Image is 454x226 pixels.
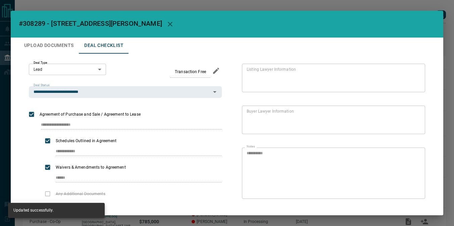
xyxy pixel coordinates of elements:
[54,138,118,144] span: Schedules Outlined in Agreement
[210,65,222,76] button: edit
[29,64,106,75] div: Lead
[34,83,49,88] label: Deal Status
[247,109,418,131] textarea: text field
[56,147,208,156] input: checklist input
[41,121,208,129] input: checklist input
[13,205,54,216] div: Updated successfully.
[38,111,142,117] span: Agreement of Purchase and Sale / Agreement to Lease
[247,151,418,196] textarea: text field
[247,67,418,90] textarea: text field
[247,145,255,149] label: Notes
[56,174,208,182] input: checklist input
[19,19,162,27] span: #308289 - [STREET_ADDRESS][PERSON_NAME]
[54,191,107,197] span: Any Additional Documents
[19,38,79,54] button: Upload Documents
[34,61,47,65] label: Deal Type
[79,38,129,54] button: Deal Checklist
[41,213,208,222] input: checklist input
[54,164,128,170] span: Waivers & Amendments to Agreement
[210,87,219,97] button: Open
